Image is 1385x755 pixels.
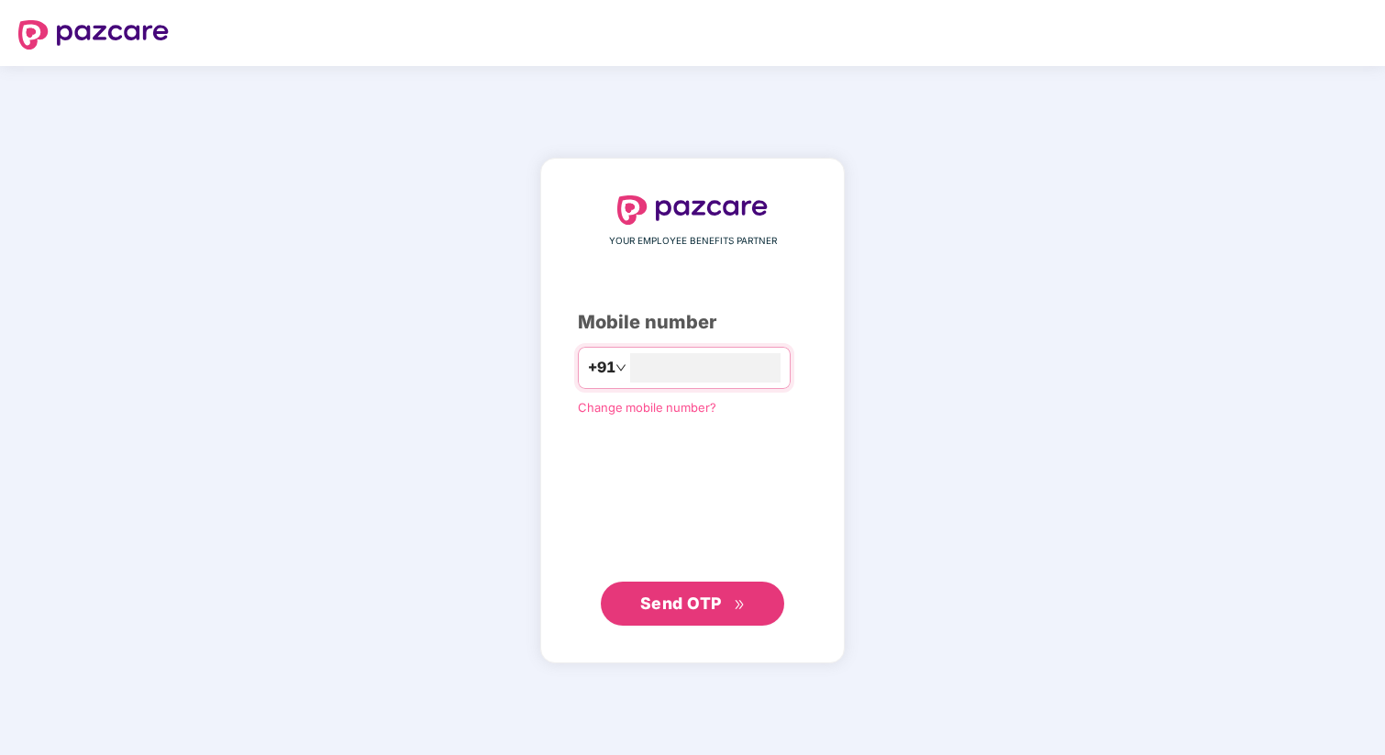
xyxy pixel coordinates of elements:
[609,234,777,249] span: YOUR EMPLOYEE BENEFITS PARTNER
[588,356,615,379] span: +91
[601,582,784,626] button: Send OTPdouble-right
[640,594,722,613] span: Send OTP
[617,195,768,225] img: logo
[615,362,626,373] span: down
[578,400,716,415] a: Change mobile number?
[734,599,746,611] span: double-right
[18,20,169,50] img: logo
[578,308,807,337] div: Mobile number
